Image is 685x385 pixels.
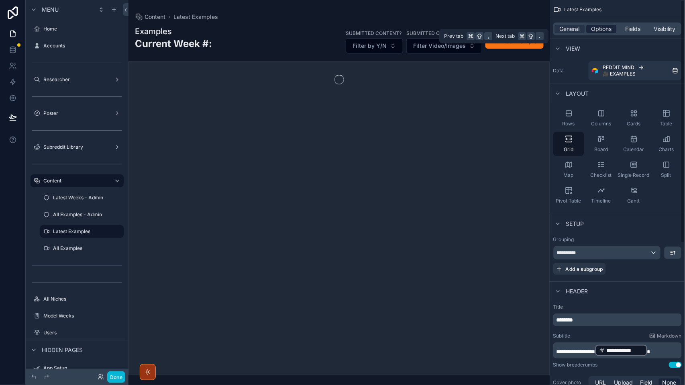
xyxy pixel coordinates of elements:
[586,158,617,182] button: Checklist
[654,25,676,33] span: Visibility
[43,43,122,49] label: Accounts
[618,172,650,178] span: Single Record
[618,106,649,130] button: Cards
[565,6,602,13] span: Latest Examples
[553,342,682,358] div: scrollable content
[43,110,111,117] label: Poster
[496,33,515,39] span: Next tab
[566,90,589,98] span: Layout
[53,195,122,201] label: Latest Weeks - Admin
[618,132,649,156] button: Calendar
[657,333,682,339] span: Markdown
[537,33,543,39] span: .
[603,64,635,71] span: REDDIT MIND
[553,236,574,243] label: Grouping
[560,25,580,33] span: General
[553,313,682,326] div: scrollable content
[553,333,571,339] label: Subtitle
[566,266,603,272] span: Add a subgroup
[618,158,649,182] button: Single Record
[651,132,682,156] button: Charts
[591,25,612,33] span: Options
[603,71,636,77] span: 🎥 EXAMPLES
[42,6,59,14] span: Menu
[31,293,124,305] a: All Niches
[566,220,584,228] span: Setup
[31,23,124,35] a: Home
[43,365,122,371] label: App Setup
[553,158,584,182] button: Map
[589,61,682,80] a: REDDIT MIND🎥 EXAMPLES
[553,263,606,275] button: Add a subgroup
[651,158,682,182] button: Split
[626,25,641,33] span: Fields
[556,198,581,204] span: Pivot Table
[43,144,111,150] label: Subreddit Library
[53,245,122,252] label: All Examples
[40,225,124,238] a: Latest Examples
[31,362,124,375] a: App Setup
[444,33,464,39] span: Prev tab
[553,68,585,74] label: Data
[31,326,124,339] a: Users
[43,313,122,319] label: Model Weeks
[31,39,124,52] a: Accounts
[659,146,674,153] span: Charts
[31,174,124,187] a: Content
[53,211,122,218] label: All Examples - Admin
[553,183,584,207] button: Pivot Table
[53,228,119,235] label: Latest Examples
[31,73,124,86] a: Researcher
[107,371,125,383] button: Done
[595,146,608,153] span: Board
[43,178,108,184] label: Content
[43,330,122,336] label: Users
[485,33,492,39] span: ,
[592,68,598,74] img: Airtable Logo
[586,132,617,156] button: Board
[43,296,122,302] label: All Niches
[40,242,124,255] a: All Examples
[564,172,574,178] span: Map
[591,198,611,204] span: Timeline
[42,346,83,354] span: Hidden pages
[649,333,682,339] a: Markdown
[566,45,581,53] span: View
[624,146,644,153] span: Calendar
[553,304,682,310] label: Title
[586,106,617,130] button: Columns
[618,183,649,207] button: Gantt
[566,287,588,295] span: Header
[627,121,641,127] span: Cards
[591,121,612,127] span: Columns
[31,141,124,154] a: Subreddit Library
[40,191,124,204] a: Latest Weeks - Admin
[563,121,575,127] span: Rows
[651,106,682,130] button: Table
[43,26,122,32] label: Home
[31,309,124,322] a: Model Weeks
[586,183,617,207] button: Timeline
[564,146,574,153] span: Grid
[43,76,111,83] label: Researcher
[660,121,673,127] span: Table
[553,132,584,156] button: Grid
[553,362,598,368] div: Show breadcrumbs
[553,106,584,130] button: Rows
[591,172,612,178] span: Checklist
[661,172,671,178] span: Split
[40,208,124,221] a: All Examples - Admin
[31,107,124,120] a: Poster
[628,198,640,204] span: Gantt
